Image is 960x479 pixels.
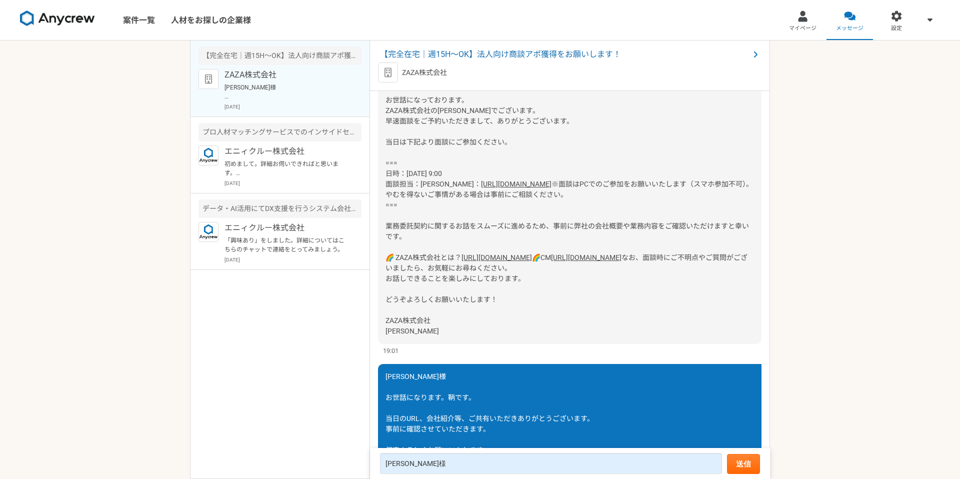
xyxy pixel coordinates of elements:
span: 鞆海多様 お世話になっております。 ZAZA株式会社の[PERSON_NAME]でございます。 早速面談をご予約いただきまして、ありがとうございます。 当日は下記より面談にご参加ください。 ==... [385,75,573,188]
div: 【完全在宅｜週15H〜OK】法人向け商談アポ獲得をお願いします！ [198,46,361,65]
img: default_org_logo-42cde973f59100197ec2c8e796e4974ac8490bb5b08a0eb061ff975e4574aa76.png [378,62,398,82]
p: エニィクルー株式会社 [224,145,348,157]
span: なお、面談時にご不明点やご質問がございましたら、お気軽にお尋ねください。 お話しできることを楽しみにしております。 どうぞよろしくお願いいたします！ ZAZA株式会社 [PERSON_NAME] [385,253,747,335]
span: マイページ [789,24,816,32]
span: 【完全在宅｜週15H〜OK】法人向け商談アポ獲得をお願いします！ [380,48,749,60]
span: ※面談はPCでのご参加をお願いいたします（スマホ参加不可）。やむを得ないご事情がある場合は事前にご相談ください。 === 業務委託契約に関するお話をスムーズに進めるため、事前に弊社の会社概要や業... [385,180,753,261]
img: 8DqYSo04kwAAAAASUVORK5CYII= [20,10,95,26]
button: 送信 [727,454,760,474]
img: logo_text_blue_01.png [198,222,218,242]
a: [URL][DOMAIN_NAME] [481,180,551,188]
span: 🌈CM [532,253,551,261]
p: [PERSON_NAME]様 お世話になります。鞆です。 当日のURL、会社紹介等、ご共有いただきありがとうございます。 事前に確認させていただきます。 何卒よろしくお願いいたします。 鞆 [224,83,348,101]
img: default_org_logo-42cde973f59100197ec2c8e796e4974ac8490bb5b08a0eb061ff975e4574aa76.png [198,69,218,89]
a: [URL][DOMAIN_NAME] [461,253,532,261]
span: メッセージ [836,24,863,32]
span: [PERSON_NAME]様 お世話になります。鞆です。 当日のURL、会社紹介等、ご共有いただきありがとうございます。 事前に確認させていただきます。 何卒よろしくお願いいたします。 鞆 [385,372,594,475]
div: プロ人材マッチングサービスでのインサイドセールス/カスタマーサクセス [198,123,361,141]
p: エニィクルー株式会社 [224,222,348,234]
div: データ・AI活用にてDX支援を行うシステム会社でのインサイドセールスを募集 [198,199,361,218]
span: 19:01 [383,346,398,355]
p: [DATE] [224,179,361,187]
p: ZAZA株式会社 [224,69,348,81]
p: [DATE] [224,103,361,110]
p: 「興味あり」をしました。詳細についてはこちらのチャットで連絡をとってみましょう。 [224,236,348,254]
span: 設定 [891,24,902,32]
p: ZAZA株式会社 [402,67,447,78]
img: logo_text_blue_01.png [198,145,218,165]
p: 初めまして。詳細お伺いできればと思います。 よろしくお願いいたします。 [224,159,348,177]
a: [URL][DOMAIN_NAME] [551,253,621,261]
p: [DATE] [224,256,361,263]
